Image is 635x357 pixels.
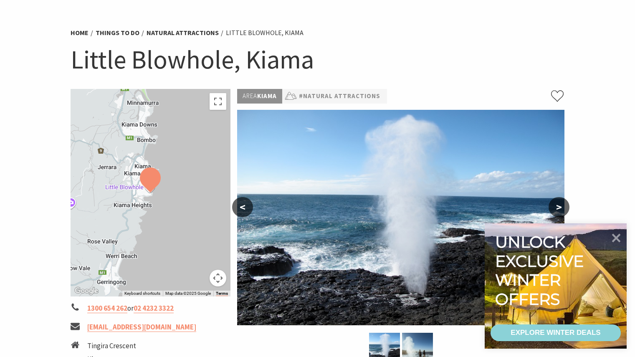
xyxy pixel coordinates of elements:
[549,197,569,217] button: >
[165,291,211,296] span: Map data ©2025 Google
[243,92,257,100] span: Area
[71,303,231,314] li: or
[210,93,226,110] button: Toggle fullscreen view
[210,270,226,286] button: Map camera controls
[147,28,219,37] a: Natural Attractions
[73,286,100,296] a: Open this area in Google Maps (opens a new window)
[71,43,565,76] h1: Little Blowhole, Kiama
[216,291,228,296] a: Terms (opens in new tab)
[232,197,253,217] button: <
[71,28,89,37] a: Home
[134,304,174,313] a: 02 4232 3322
[495,233,587,309] div: Unlock exclusive winter offers
[87,340,168,352] li: Tingira Crescent
[237,89,282,104] p: Kiama
[511,324,600,341] div: EXPLORE WINTER DEALS
[124,291,160,296] button: Keyboard shortcuts
[96,28,139,37] a: Things To Do
[73,286,100,296] img: Google
[87,304,127,313] a: 1300 654 262
[226,28,304,38] li: Little Blowhole, Kiama
[87,322,196,332] a: [EMAIL_ADDRESS][DOMAIN_NAME]
[491,324,621,341] a: EXPLORE WINTER DEALS
[299,91,380,101] a: #Natural Attractions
